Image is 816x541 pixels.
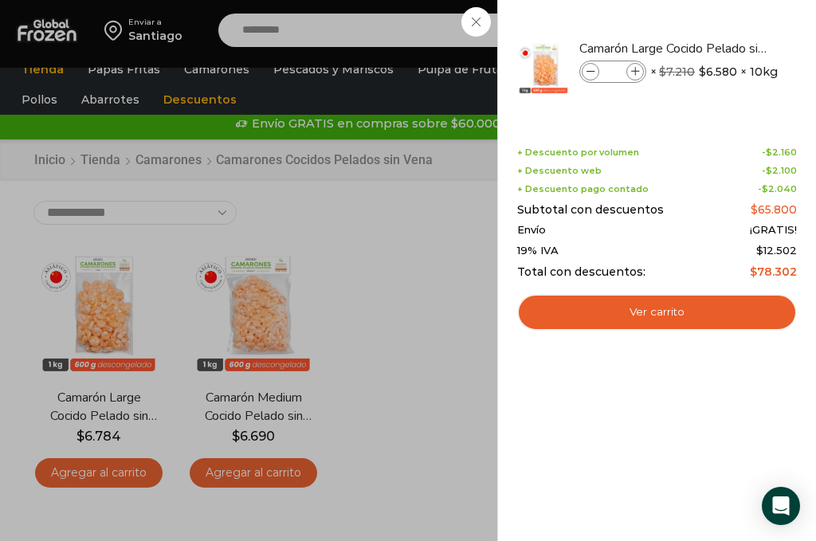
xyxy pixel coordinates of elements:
div: Open Intercom Messenger [762,487,800,525]
span: + Descuento web [517,166,602,176]
span: - [762,166,797,176]
span: + Descuento por volumen [517,147,639,158]
bdi: 6.580 [699,64,737,80]
span: × × 10kg [650,61,778,83]
span: + Descuento pago contado [517,184,649,194]
bdi: 65.800 [751,202,797,217]
bdi: 2.160 [766,147,797,158]
span: - [762,147,797,158]
span: $ [766,165,772,176]
a: Ver carrito [517,294,797,331]
span: $ [750,265,757,279]
span: ¡GRATIS! [750,224,797,237]
span: $ [659,65,666,79]
bdi: 78.302 [750,265,797,279]
span: $ [699,64,706,80]
bdi: 2.040 [762,183,797,194]
span: 12.502 [756,244,797,257]
span: Envío [517,224,546,237]
a: Camarón Large Cocido Pelado sin Vena - Bronze - Caja 10 kg [579,40,769,57]
span: Subtotal con descuentos [517,203,664,217]
bdi: 2.100 [766,165,797,176]
span: - [758,184,797,194]
span: Total con descuentos: [517,265,645,279]
span: $ [766,147,772,158]
bdi: 7.210 [659,65,695,79]
span: $ [756,244,763,257]
span: 19% IVA [517,245,559,257]
input: Product quantity [601,63,625,80]
span: $ [762,183,768,194]
span: $ [751,202,758,217]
